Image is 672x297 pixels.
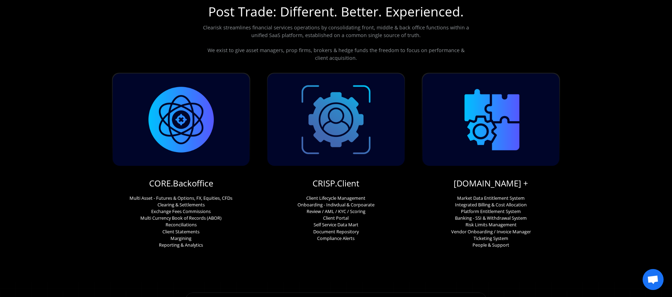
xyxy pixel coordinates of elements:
[149,177,213,189] a: CORE.Backoffice
[313,177,359,189] a: CRISP.Client
[643,269,664,290] div: Open chat
[297,195,374,242] p: Client Lifecycle Management Onboarding - Indivdual & Corpoarate Review / AML / KYC / Scoring Clie...
[451,195,531,249] p: Market Data Entitlement System Integrated Billing & Cost Allocation Platform Entitlement System B...
[454,177,528,189] a: [DOMAIN_NAME] +
[129,195,232,249] p: Multi Asset - Futures & Options, FX, Equities, CFDs Clearing & Settlements Exchange Fees Commissi...
[208,4,464,24] h1: Post Trade: Different. Better. Experienced.
[202,24,470,62] p: Clearisk streamlines financial services operations by consolidating front, middle & back office f...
